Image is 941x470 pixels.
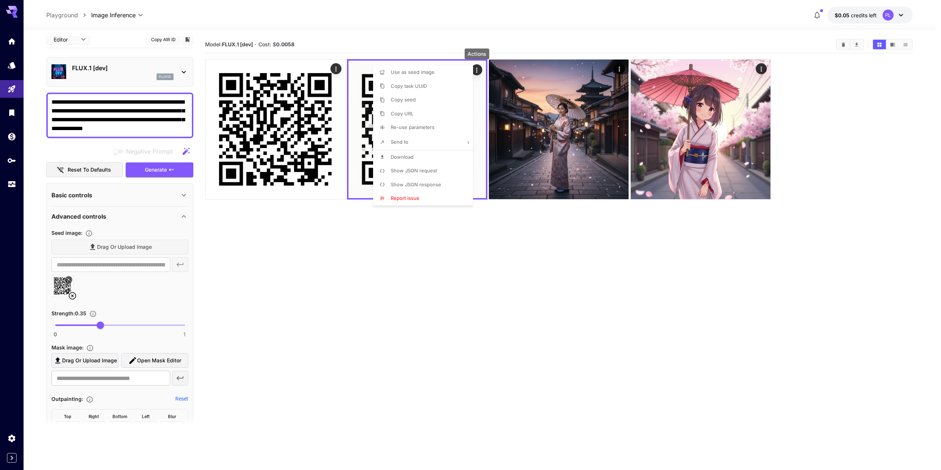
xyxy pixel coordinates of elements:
span: Copy URL [391,111,414,116]
span: Download [391,154,414,160]
span: Re-use parameters [391,124,434,130]
span: Copy task UUID [391,83,427,89]
span: Report issue [391,195,419,201]
span: Show JSON response [391,182,441,187]
span: Copy seed [391,97,416,103]
span: Use as seed image [391,69,434,75]
span: Send to [391,139,408,145]
div: Actions [465,49,489,59]
span: Show JSON request [391,168,437,173]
